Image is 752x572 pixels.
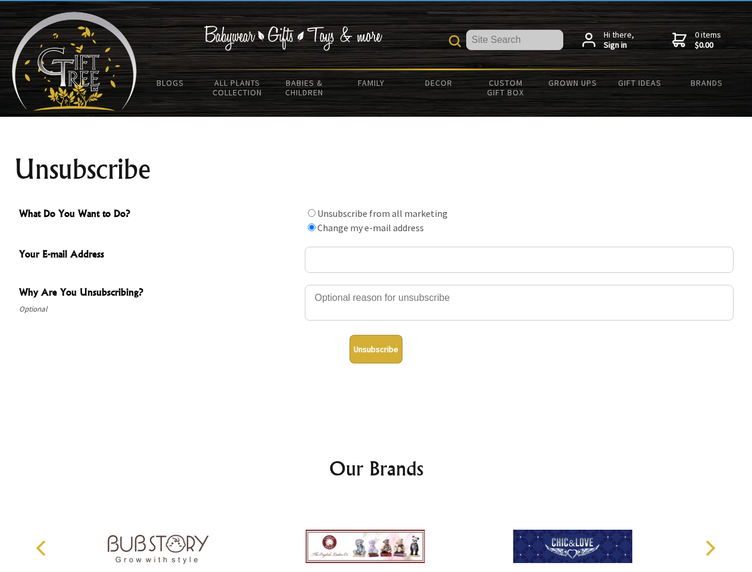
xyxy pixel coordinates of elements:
a: All Plants Collection [204,70,272,105]
a: Babies & Children [271,70,338,105]
h2: Our Brands [24,454,729,483]
a: Family [338,70,405,95]
h1: Unsubscribe [14,155,738,184]
a: Hi there,Sign in [582,30,634,51]
span: Optional [19,302,299,316]
textarea: Why Are You Unsubscribing? [305,285,734,321]
input: What Do You Want to Do? [308,209,316,217]
img: Babywear - Gifts - Toys & more [204,26,382,51]
a: BLOGS [137,70,204,95]
a: Custom Gift Box [472,70,539,105]
a: 0 items$0.00 [672,30,721,51]
a: Grown Ups [539,70,606,95]
span: Why Are You Unsubscribing? [19,285,299,302]
span: Your E-mail Address [19,247,299,264]
input: Site Search [466,30,563,50]
span: What Do You Want to Do? [19,206,299,223]
img: product search [449,35,461,47]
label: Unsubscribe from all marketing [317,207,448,219]
span: 0 items [695,29,721,51]
strong: Sign in [604,40,634,51]
button: Next [697,535,723,561]
button: Unsubscribe [350,335,402,363]
button: Previous [30,535,56,561]
a: Gift Ideas [606,70,673,95]
img: Babyware - Gifts - Toys and more... [12,12,137,111]
span: Hi there, [604,30,634,51]
a: Brands [673,70,741,95]
label: Change my e-mail address [317,222,424,234]
strong: $0.00 [695,40,721,51]
input: What Do You Want to Do? [308,223,316,231]
a: Decor [405,70,472,95]
input: Your E-mail Address [305,247,734,273]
